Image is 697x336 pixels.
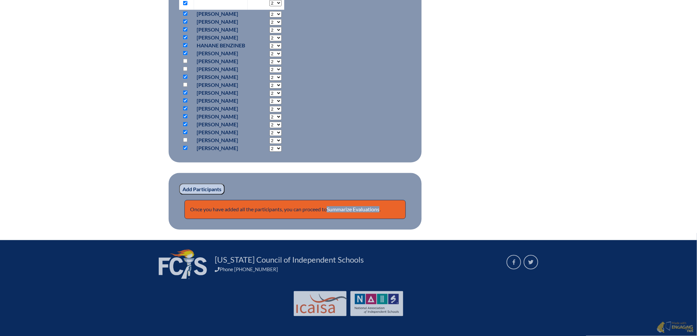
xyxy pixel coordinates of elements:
[666,322,673,331] img: Engaging - Bring it online
[355,294,399,314] img: NAIS Logo
[654,320,696,335] a: Made with
[197,18,245,26] p: [PERSON_NAME]
[197,57,245,65] p: [PERSON_NAME]
[197,26,245,34] p: [PERSON_NAME]
[197,41,245,49] p: Hanane Benzineb
[197,136,245,144] p: [PERSON_NAME]
[672,322,694,334] p: Made with
[197,144,245,152] p: [PERSON_NAME]
[179,184,225,195] input: Add Participants
[215,267,499,272] div: Phone [PHONE_NUMBER]
[197,73,245,81] p: [PERSON_NAME]
[197,10,245,18] p: [PERSON_NAME]
[672,325,694,333] img: Engaging - Bring it online
[197,49,245,57] p: [PERSON_NAME]
[327,206,379,213] a: Summarize Evaluations
[197,113,245,120] p: [PERSON_NAME]
[197,105,245,113] p: [PERSON_NAME]
[197,65,245,73] p: [PERSON_NAME]
[197,34,245,41] p: [PERSON_NAME]
[296,294,347,314] img: Int'l Council Advancing Independent School Accreditation logo
[197,89,245,97] p: [PERSON_NAME]
[212,255,366,265] a: [US_STATE] Council of Independent Schools
[657,322,665,333] img: Engaging - Bring it online
[159,249,207,279] img: FCIS_logo_white
[197,97,245,105] p: [PERSON_NAME]
[197,128,245,136] p: [PERSON_NAME]
[197,81,245,89] p: [PERSON_NAME]
[197,120,245,128] p: [PERSON_NAME]
[184,200,406,219] p: Once you have added all the participants, you can proceed to .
